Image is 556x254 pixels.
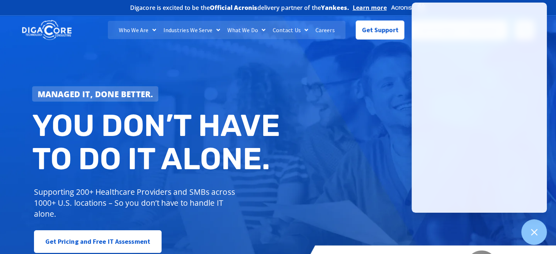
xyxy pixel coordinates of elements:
[22,19,72,41] img: DigaCore Technology Consulting
[160,21,224,39] a: Industries We Serve
[412,3,547,213] iframe: Chatgenie Messenger
[312,21,338,39] a: Careers
[32,109,284,176] h2: You don’t have to do IT alone.
[269,21,312,39] a: Contact Us
[210,4,257,12] b: Official Acronis
[353,4,387,11] a: Learn more
[45,234,150,249] span: Get Pricing and Free IT Assessment
[32,86,159,102] a: Managed IT, done better.
[115,21,160,39] a: Who We Are
[108,21,345,39] nav: Menu
[130,5,349,11] h2: Digacore is excited to be the delivery partner of the
[34,186,238,219] p: Supporting 200+ Healthcare Providers and SMBs across 1000+ U.S. locations – So you don’t have to ...
[321,4,349,12] b: Yankees.
[224,21,269,39] a: What We Do
[38,88,153,99] strong: Managed IT, done better.
[362,23,398,37] span: Get Support
[356,20,404,39] a: Get Support
[34,230,162,253] a: Get Pricing and Free IT Assessment
[390,2,426,13] img: Acronis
